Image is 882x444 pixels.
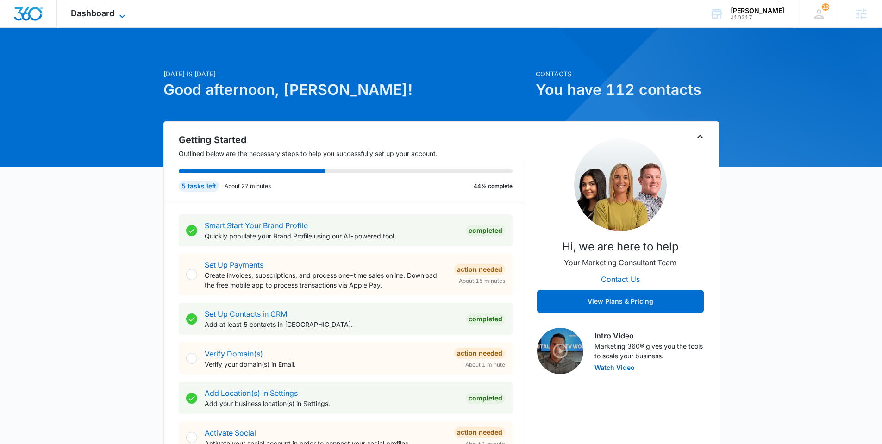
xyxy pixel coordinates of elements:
a: Smart Start Your Brand Profile [205,221,308,230]
div: notifications count [822,3,829,11]
div: Action Needed [454,427,505,438]
a: Verify Domain(s) [205,349,263,358]
p: Outlined below are the necessary steps to help you successfully set up your account. [179,149,524,158]
div: Action Needed [454,264,505,275]
div: Completed [466,393,505,404]
p: Verify your domain(s) in Email. [205,359,447,369]
button: Watch Video [594,364,635,371]
div: Action Needed [454,348,505,359]
p: Quickly populate your Brand Profile using our AI-powered tool. [205,231,458,241]
div: account name [731,7,784,14]
span: About 1 minute [465,361,505,369]
p: Add at least 5 contacts in [GEOGRAPHIC_DATA]. [205,319,458,329]
p: Hi, we are here to help [562,238,679,255]
a: Add Location(s) in Settings [205,388,298,398]
h3: Intro Video [594,330,704,341]
button: Contact Us [592,268,649,290]
span: 19 [822,3,829,11]
p: About 27 minutes [225,182,271,190]
h1: Good afternoon, [PERSON_NAME]! [163,79,530,101]
p: Create invoices, subscriptions, and process one-time sales online. Download the free mobile app t... [205,270,447,290]
button: View Plans & Pricing [537,290,704,313]
div: account id [731,14,784,21]
h1: You have 112 contacts [536,79,719,101]
span: About 15 minutes [459,277,505,285]
div: 5 tasks left [179,181,219,192]
p: 44% complete [474,182,513,190]
div: Completed [466,225,505,236]
button: Toggle Collapse [694,131,706,142]
p: [DATE] is [DATE] [163,69,530,79]
div: Completed [466,313,505,325]
p: Contacts [536,69,719,79]
span: Dashboard [71,8,114,18]
img: Intro Video [537,328,583,374]
p: Add your business location(s) in Settings. [205,399,458,408]
p: Marketing 360® gives you the tools to scale your business. [594,341,704,361]
h2: Getting Started [179,133,524,147]
a: Set Up Contacts in CRM [205,309,287,319]
a: Activate Social [205,428,256,438]
p: Your Marketing Consultant Team [564,257,676,268]
a: Set Up Payments [205,260,263,269]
